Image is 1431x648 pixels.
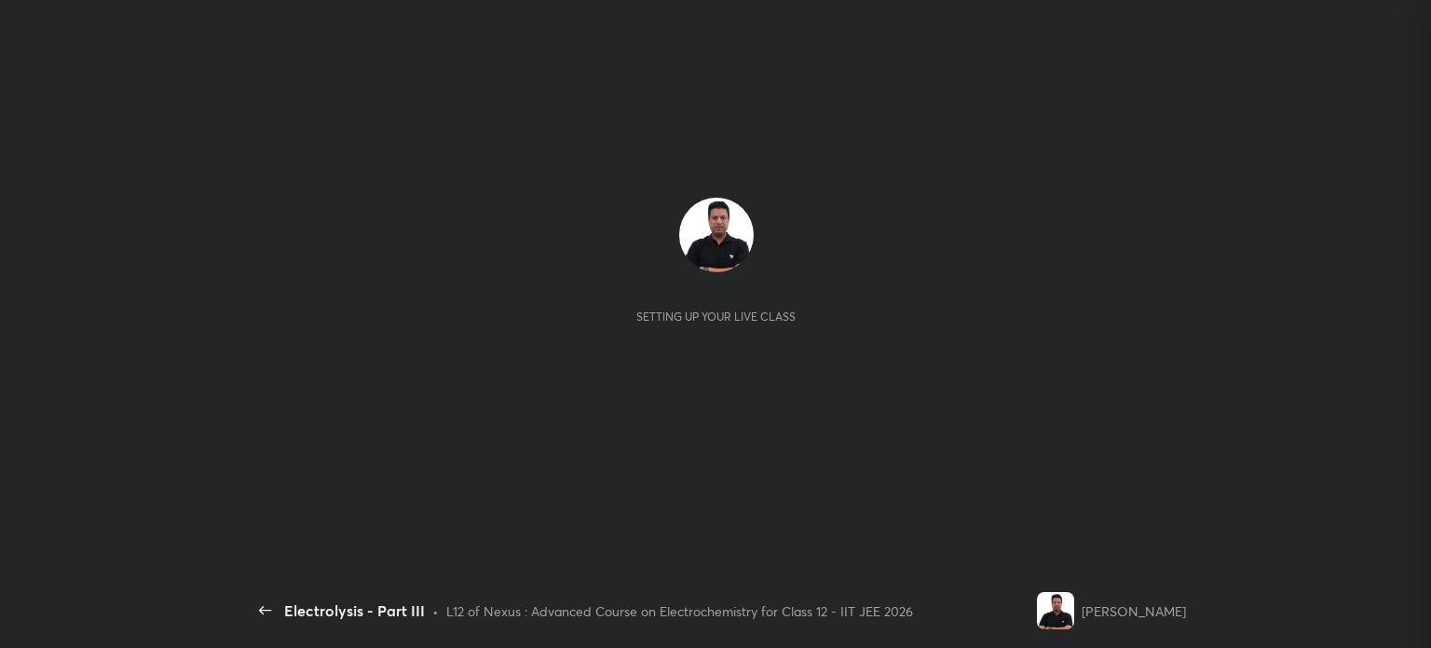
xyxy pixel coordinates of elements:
img: 905e3b040a2144c7815e48bf08575de9.jpg [1037,592,1074,629]
img: 905e3b040a2144c7815e48bf08575de9.jpg [679,198,754,272]
div: Electrolysis - Part III [284,600,425,622]
div: L12 of Nexus : Advanced Course on Electrochemistry for Class 12 - IIT JEE 2026 [446,601,913,621]
div: • [432,601,439,621]
div: [PERSON_NAME] [1082,601,1186,621]
div: Setting up your live class [636,310,796,324]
